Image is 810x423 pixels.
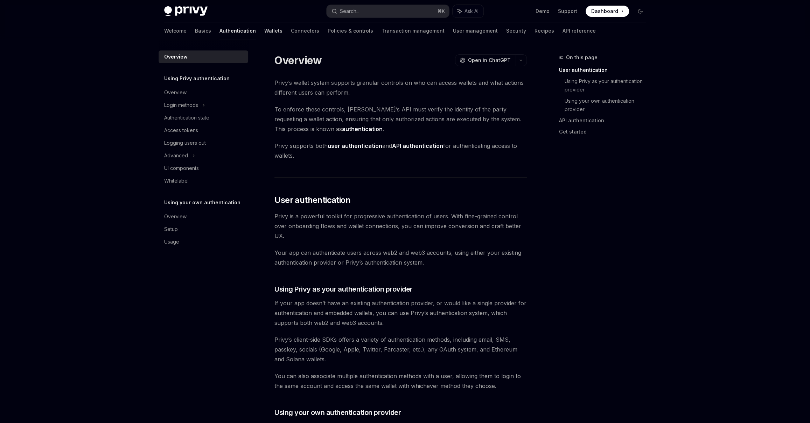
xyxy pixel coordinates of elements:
div: Logging users out [164,139,206,147]
a: Whitelabel [159,175,248,187]
span: Ask AI [465,8,479,15]
img: dark logo [164,6,208,16]
div: Authentication state [164,114,209,122]
button: Toggle dark mode [635,6,646,17]
a: Transaction management [382,22,445,39]
a: Authentication state [159,111,248,124]
a: Get started [559,126,651,137]
div: Login methods [164,101,198,109]
div: Overview [164,88,187,97]
span: ⌘ K [438,8,445,14]
span: On this page [566,53,598,62]
h1: Overview [274,54,322,67]
a: Wallets [264,22,282,39]
span: Using your own authentication provider [274,408,401,417]
a: Overview [159,210,248,223]
a: Demo [536,8,550,15]
span: Privy supports both and for authenticating access to wallets. [274,141,527,161]
a: Using Privy as your authentication provider [565,76,651,95]
a: UI components [159,162,248,175]
a: Policies & controls [328,22,373,39]
a: Basics [195,22,211,39]
span: Privy’s client-side SDKs offers a variety of authentication methods, including email, SMS, passke... [274,335,527,364]
a: User authentication [559,64,651,76]
div: Overview [164,53,188,61]
a: Access tokens [159,124,248,137]
a: API reference [563,22,596,39]
span: To enforce these controls, [PERSON_NAME]’s API must verify the identity of the party requesting a... [274,104,527,134]
button: Ask AI [453,5,483,18]
a: Dashboard [586,6,629,17]
span: Dashboard [591,8,618,15]
a: Security [506,22,526,39]
div: Search... [340,7,359,15]
a: Support [558,8,577,15]
a: Overview [159,50,248,63]
a: Setup [159,223,248,236]
h5: Using Privy authentication [164,74,230,83]
div: Advanced [164,151,188,160]
div: Setup [164,225,178,233]
a: User management [453,22,498,39]
div: Usage [164,238,179,246]
strong: API authentication [392,142,443,149]
a: Overview [159,86,248,99]
div: Access tokens [164,126,198,135]
span: If your app doesn’t have an existing authentication provider, or would like a single provider for... [274,298,527,328]
a: API authentication [559,115,651,126]
a: Usage [159,236,248,248]
a: Authentication [219,22,256,39]
span: Privy’s wallet system supports granular controls on who can access wallets and what actions diffe... [274,78,527,97]
div: Overview [164,212,187,221]
span: User authentication [274,195,350,206]
div: UI components [164,164,199,172]
span: Open in ChatGPT [468,57,511,64]
a: Welcome [164,22,187,39]
strong: authentication [342,125,383,132]
button: Open in ChatGPT [455,54,515,66]
button: Search...⌘K [327,5,449,18]
a: Recipes [535,22,554,39]
span: Using Privy as your authentication provider [274,284,413,294]
a: Logging users out [159,137,248,149]
span: Your app can authenticate users across web2 and web3 accounts, using either your existing authent... [274,248,527,267]
span: You can also associate multiple authentication methods with a user, allowing them to login to the... [274,371,527,391]
a: Connectors [291,22,319,39]
span: Privy is a powerful toolkit for progressive authentication of users. With fine-grained control ov... [274,211,527,241]
div: Whitelabel [164,177,189,185]
strong: user authentication [328,142,382,149]
a: Using your own authentication provider [565,95,651,115]
h5: Using your own authentication [164,198,240,207]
